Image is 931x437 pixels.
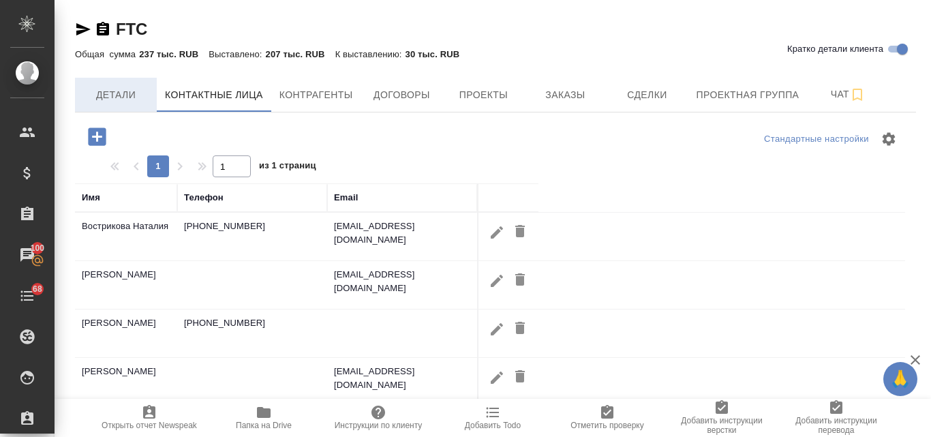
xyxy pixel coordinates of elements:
p: 237 тыс. RUB [139,49,209,59]
div: Телефон [184,191,224,205]
a: 68 [3,279,51,313]
button: Редактировать [485,316,508,342]
button: Удалить [508,316,532,342]
span: Отметить проверку [570,421,643,430]
span: Папка на Drive [236,421,292,430]
td: [EMAIL_ADDRESS][DOMAIN_NAME] [327,213,477,260]
td: [PHONE_NUMBER] [177,213,327,260]
div: Email [334,191,358,205]
p: Общая сумма [75,49,139,59]
button: Открыть отчет Newspeak [92,399,207,437]
button: Удалить [508,268,532,293]
p: 30 тыс. RUB [406,49,470,59]
p: Выставлено: [209,49,265,59]
span: Добавить инструкции перевода [787,416,885,435]
span: Сделки [614,87,680,104]
button: Инструкции по клиенту [321,399,436,437]
button: Редактировать [485,220,508,245]
button: Отметить проверку [550,399,665,437]
span: Настроить таблицу [872,123,905,155]
span: 68 [25,282,50,296]
div: Имя [82,191,100,205]
span: Добавить Todo [465,421,521,430]
td: [PHONE_NUMBER] [177,310,327,357]
span: 🙏 [889,365,912,393]
button: Редактировать [485,268,508,293]
button: Папка на Drive [207,399,321,437]
span: Детали [83,87,149,104]
span: Контрагенты [279,87,353,104]
td: [PERSON_NAME] [75,310,177,357]
td: [EMAIL_ADDRESS][DOMAIN_NAME] [327,358,477,406]
p: К выставлению: [335,49,406,59]
td: [PERSON_NAME] [75,358,177,406]
button: Редактировать [485,365,508,390]
a: 100 [3,238,51,272]
button: Добавить инструкции перевода [779,399,894,437]
p: 207 тыс. RUB [266,49,335,59]
div: split button [761,129,872,150]
button: Добавить Todo [436,399,550,437]
span: Открыть отчет Newspeak [102,421,197,430]
span: из 1 страниц [259,157,316,177]
button: Скопировать ссылку [95,21,111,37]
span: Проекты [451,87,516,104]
span: 100 [22,241,53,255]
button: 🙏 [883,362,917,396]
a: FTC [116,20,147,38]
button: Удалить [508,365,532,390]
span: Чат [815,86,881,103]
span: Договоры [369,87,434,104]
span: Инструкции по клиенту [335,421,423,430]
button: Добавить контактное лицо [78,123,116,151]
span: Проектная группа [696,87,799,104]
button: Добавить инструкции верстки [665,399,779,437]
span: Заказы [532,87,598,104]
td: [EMAIL_ADDRESS][DOMAIN_NAME] [327,261,477,309]
span: Кратко детали клиента [787,42,883,56]
span: Добавить инструкции верстки [673,416,771,435]
svg: Подписаться [849,87,866,103]
td: [PERSON_NAME] [75,261,177,309]
button: Удалить [508,220,532,245]
button: Скопировать ссылку для ЯМессенджера [75,21,91,37]
td: Вострикова Наталия [75,213,177,260]
span: Контактные лица [165,87,263,104]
